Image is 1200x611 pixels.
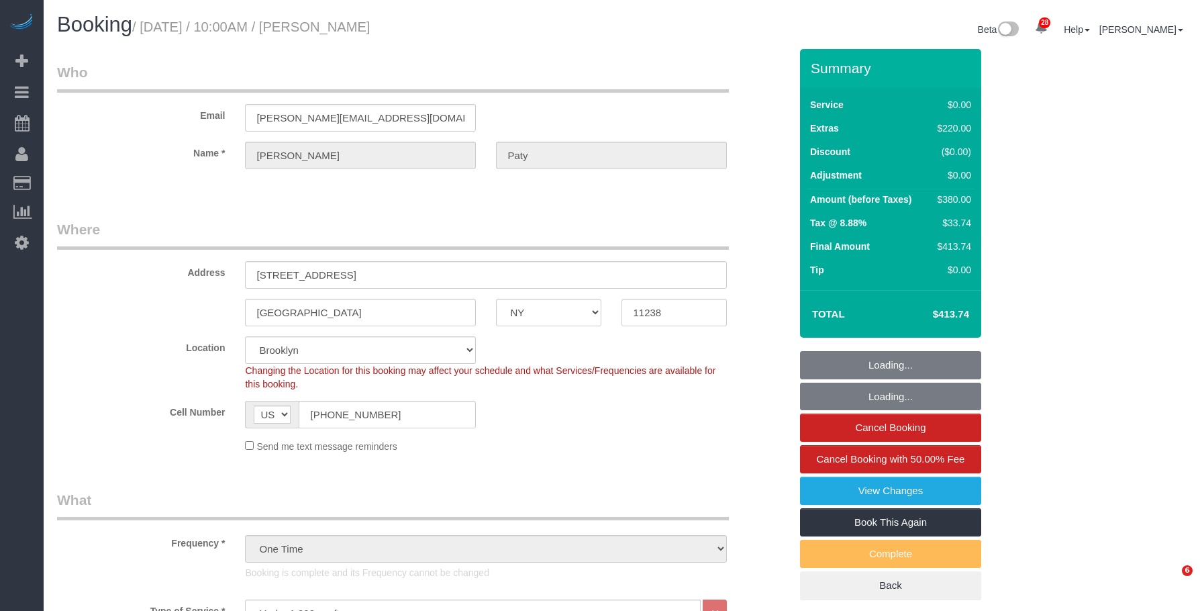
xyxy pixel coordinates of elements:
input: First Name [245,142,476,169]
label: Tip [810,263,824,277]
a: Back [800,571,981,600]
h4: $413.74 [893,309,969,320]
a: View Changes [800,477,981,505]
span: 28 [1039,17,1050,28]
img: Automaid Logo [8,13,35,32]
a: Help [1064,24,1090,35]
label: Tax @ 8.88% [810,216,866,230]
legend: What [57,490,729,520]
label: Email [47,104,235,122]
input: Email [245,104,476,132]
label: Location [47,336,235,355]
label: Cell Number [47,401,235,419]
small: / [DATE] / 10:00AM / [PERSON_NAME] [132,19,370,34]
div: $0.00 [932,263,971,277]
a: Cancel Booking [800,414,981,442]
div: $220.00 [932,122,971,135]
label: Service [810,98,844,111]
legend: Where [57,220,729,250]
a: Book This Again [800,508,981,536]
img: New interface [997,21,1019,39]
div: $0.00 [932,169,971,182]
a: 28 [1028,13,1054,43]
p: Booking is complete and its Frequency cannot be changed [245,566,727,579]
input: City [245,299,476,326]
label: Discount [810,145,850,158]
strong: Total [812,308,845,320]
a: Cancel Booking with 50.00% Fee [800,445,981,473]
label: Amount (before Taxes) [810,193,911,206]
h3: Summary [811,60,974,76]
label: Name * [47,142,235,160]
a: Beta [978,24,1019,35]
a: [PERSON_NAME] [1099,24,1183,35]
span: Changing the Location for this booking may affect your schedule and what Services/Frequencies are... [245,365,715,389]
label: Frequency * [47,532,235,550]
div: $413.74 [932,240,971,253]
input: Cell Number [299,401,476,428]
input: Zip Code [621,299,727,326]
input: Last Name [496,142,727,169]
span: 6 [1182,565,1193,576]
div: ($0.00) [932,145,971,158]
div: $33.74 [932,216,971,230]
label: Address [47,261,235,279]
span: Cancel Booking with 50.00% Fee [817,453,965,465]
label: Extras [810,122,839,135]
span: Send me text message reminders [256,441,397,452]
label: Adjustment [810,169,862,182]
legend: Who [57,62,729,93]
span: Booking [57,13,132,36]
div: $0.00 [932,98,971,111]
iframe: Intercom live chat [1154,565,1187,598]
label: Final Amount [810,240,870,253]
div: $380.00 [932,193,971,206]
